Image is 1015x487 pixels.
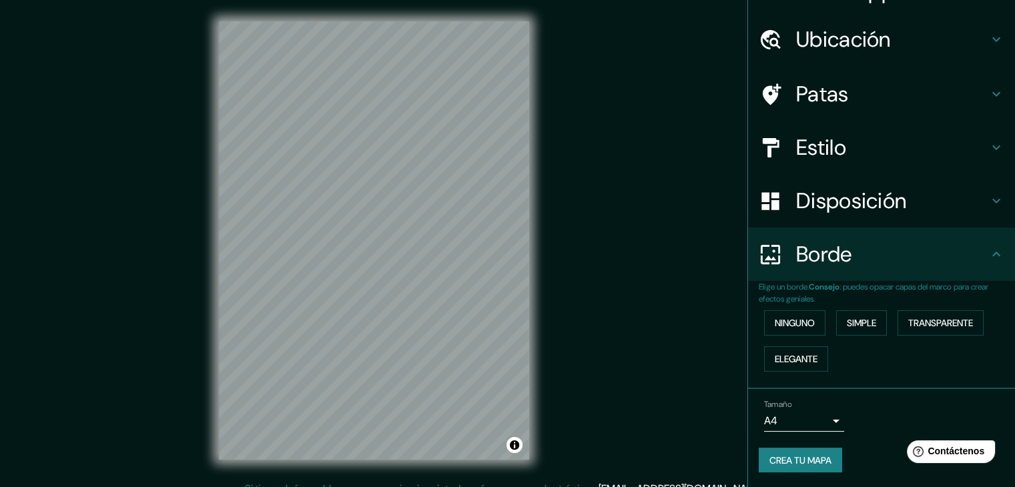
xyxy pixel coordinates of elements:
[898,310,984,336] button: Transparente
[764,310,825,336] button: Ninguno
[748,121,1015,174] div: Estilo
[764,414,777,428] font: A4
[908,317,973,329] font: Transparente
[896,435,1000,472] iframe: Lanzador de widgets de ayuda
[764,410,844,432] div: A4
[796,240,852,268] font: Borde
[748,174,1015,227] div: Disposición
[748,13,1015,66] div: Ubicación
[219,21,529,460] canvas: Mapa
[809,282,839,292] font: Consejo
[764,399,791,410] font: Tamaño
[775,317,815,329] font: Ninguno
[769,454,831,466] font: Crea tu mapa
[748,227,1015,281] div: Borde
[748,67,1015,121] div: Patas
[796,187,906,215] font: Disposición
[796,80,849,108] font: Patas
[796,25,891,53] font: Ubicación
[796,133,846,161] font: Estilo
[775,353,817,365] font: Elegante
[847,317,876,329] font: Simple
[506,437,523,453] button: Activar o desactivar atribución
[759,282,809,292] font: Elige un borde.
[836,310,887,336] button: Simple
[759,282,988,304] font: : puedes opacar capas del marco para crear efectos geniales.
[764,346,828,372] button: Elegante
[759,448,842,473] button: Crea tu mapa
